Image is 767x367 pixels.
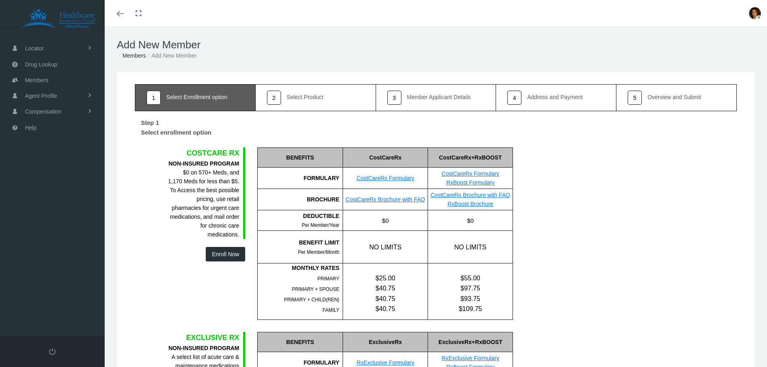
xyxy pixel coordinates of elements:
div: DEDUCTIBLE [258,211,339,220]
label: Select enrollment option [135,128,217,140]
a: Members [122,52,146,59]
span: Per Member/Year [302,222,339,228]
span: FAMILY [323,307,339,313]
div: Member Applicant Details [407,94,471,100]
a: CostCareRx Brochure with FAQ [430,192,510,198]
div: 3 [387,91,401,105]
div: EXCLUSIVE RX [168,332,240,343]
h1: Add New Member [117,39,755,51]
div: COSTCARE RX [168,147,240,159]
img: HEALTHCARE SOLUTIONS TEAM, LLC [10,9,107,29]
div: FORMULARY [257,168,343,189]
li: Add New Member [146,51,196,60]
a: RxExclusive Formulary [442,355,499,361]
div: Select Enrollment option [166,94,227,100]
span: PRIMARY [317,276,339,282]
div: $40.75 [343,294,428,304]
div: $93.75 [428,294,513,304]
div: $0 on 570+ Meds, and 1,170 Meds for less than $5. To Access the best possible pricing, use retail... [168,159,240,239]
div: $55.00 [428,273,513,283]
a: CostCareRx Brochure with FAQ [345,196,425,203]
span: PRIMARY + SPOUSE [292,286,339,292]
a: RxBoost Brochure [447,201,493,207]
div: NO LIMITS [343,231,428,263]
div: ExclusiveRx [343,332,428,352]
div: Select Product [287,94,323,100]
div: Address and Payment [527,94,583,100]
div: 5 [628,91,642,105]
div: 1 [147,91,161,105]
div: BROCHURE [257,189,343,210]
div: $109.75 [428,304,513,314]
div: $0 [343,210,428,230]
b: NON-INSURED PROGRAM [168,160,239,167]
div: $25.00 [343,273,428,283]
span: PRIMARY + CHILD(REN) [284,297,339,303]
div: $40.75 [343,283,428,293]
img: S_Profile_Picture_15514.jpg [749,7,761,19]
span: Members [25,73,48,88]
div: ExclusiveRx+RxBOOST [428,332,513,352]
span: Locator [25,41,44,56]
span: Compensation [25,104,61,119]
div: CostCareRx+RxBOOST [428,147,513,168]
span: Per Member/Month [298,249,339,255]
div: CostCareRx [343,147,428,168]
div: 2 [267,91,281,105]
div: NO LIMITS [428,231,513,263]
div: MONTHLY RATES [258,263,339,272]
div: $97.75 [428,283,513,293]
span: Agent Profile [25,88,57,104]
span: Help [25,120,37,135]
div: BENEFITS [257,332,343,352]
a: CostCareRx Formulary [442,170,499,177]
b: NON-INSURED PROGRAM [168,345,239,351]
a: CostCareRx Formulary [357,175,414,181]
div: BENEFITS [257,147,343,168]
div: BENEFIT LIMIT [258,238,339,247]
button: Enroll Now [206,247,245,261]
div: $0 [428,210,513,230]
a: RxExclusive Formulary [357,359,414,366]
div: 4 [507,91,521,105]
div: Overview and Submit [647,94,701,100]
span: Drug Lookup [25,57,57,72]
a: RxBoost Formulary [446,179,494,186]
div: $40.75 [343,304,428,314]
label: Step 1 [135,115,165,128]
